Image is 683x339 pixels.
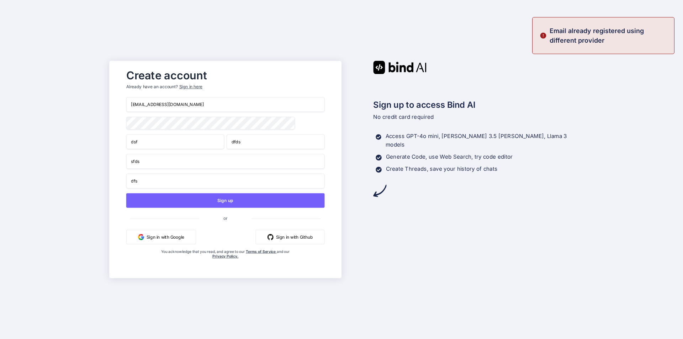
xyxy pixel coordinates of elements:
[373,113,574,121] p: No credit card required
[386,153,513,161] p: Generate Code, use Web Search, try code editor
[138,234,144,240] img: google
[126,230,196,244] button: Sign in with Google
[386,132,574,149] p: Access GPT-4o mini, [PERSON_NAME] 3.5 [PERSON_NAME], Llama 3 models
[126,97,325,112] input: Email
[550,26,670,45] p: Email already registered using different provider
[126,174,325,189] input: Company website
[126,134,224,149] input: First Name
[126,70,325,80] h2: Create account
[256,230,325,244] button: Sign in with Github
[540,26,547,45] img: alert
[179,84,202,90] div: Sign in here
[373,98,574,111] h2: Sign up to access Bind AI
[126,193,325,208] button: Sign up
[159,249,292,273] div: You acknowledge that you read, and agree to our and our
[386,165,498,173] p: Create Threads, save your history of chats
[126,154,325,169] input: Your company name
[212,254,238,259] a: Privacy Policy.
[268,234,274,240] img: github
[373,184,386,197] img: arrow
[227,134,324,149] input: Last Name
[246,249,277,254] a: Terms of Service
[126,84,325,90] p: Already have an account?
[373,61,427,74] img: Bind AI logo
[199,211,252,226] span: or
